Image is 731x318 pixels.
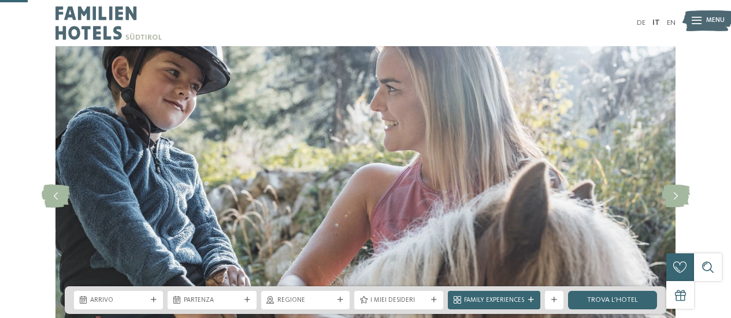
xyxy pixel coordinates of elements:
[277,296,334,305] span: Regione
[568,291,657,309] a: trova l’hotel
[370,296,427,305] span: I miei desideri
[667,19,676,27] a: EN
[637,19,645,27] a: DE
[652,19,660,27] a: IT
[706,16,725,25] span: Menu
[90,296,147,305] span: Arrivo
[464,296,524,305] span: Family Experiences
[184,296,240,305] span: Partenza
